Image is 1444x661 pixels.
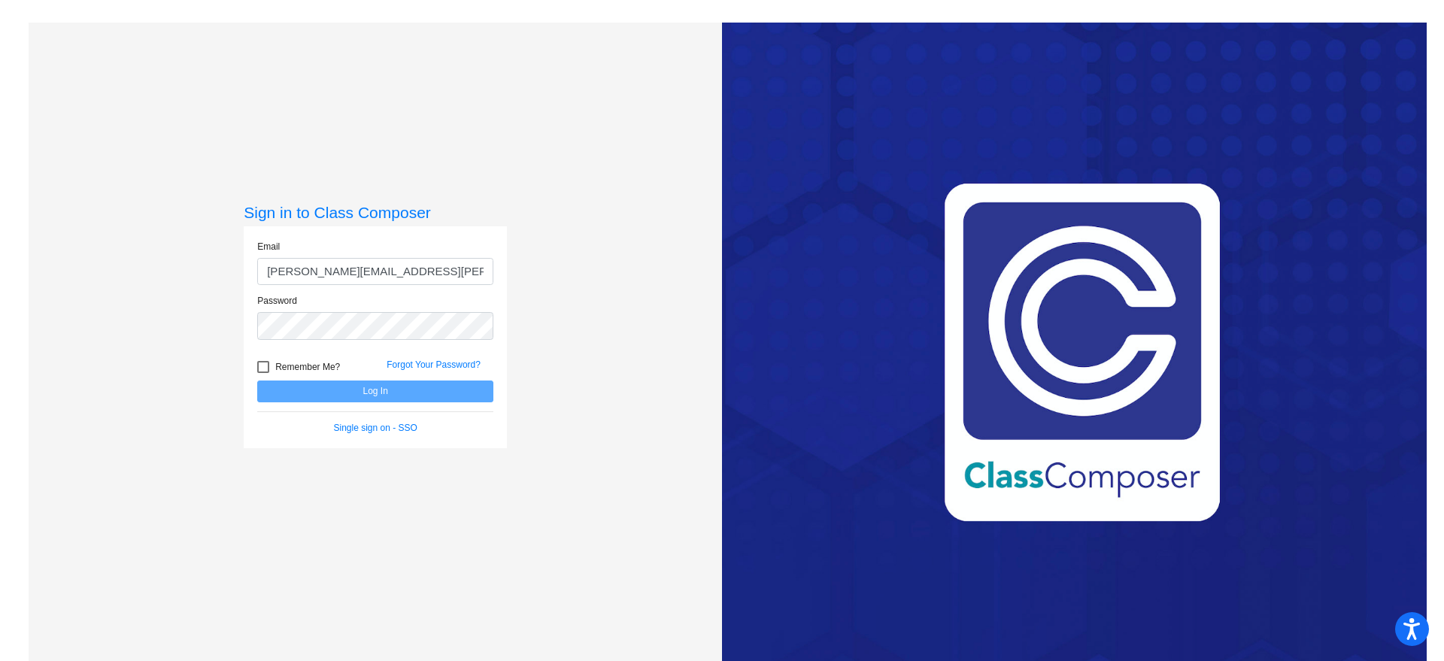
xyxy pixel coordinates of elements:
[257,381,493,402] button: Log In
[257,240,280,253] label: Email
[334,423,417,433] a: Single sign on - SSO
[257,294,297,308] label: Password
[275,358,340,376] span: Remember Me?
[387,359,481,370] a: Forgot Your Password?
[244,203,507,222] h3: Sign in to Class Composer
